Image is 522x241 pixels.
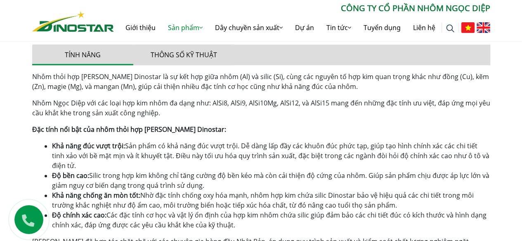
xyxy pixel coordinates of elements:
img: search [446,24,454,33]
p: CÔNG TY CỔ PHẦN NHÔM NGỌC DIỆP [114,2,490,14]
span: Sản phẩm có khả năng đúc vượt trội. Dễ dàng lấp đầy các khuôn đúc phức tạp, giúp tạo hình chính x... [52,141,489,170]
b: Khả năng chống ăn mòn tốt: [52,191,140,200]
a: Dự án [289,14,320,41]
b: Độ chính xác cao: [52,211,106,220]
a: Liên hệ [407,14,442,41]
a: Dây chuyền sản xuất [209,14,289,41]
span: Các đặc tính cơ học và vật lý ổn định của hợp kim nhôm chứa silic giúp đảm bảo các chi tiết đúc c... [52,211,487,229]
button: Thông số kỹ thuật [133,44,234,65]
b: Đặc tính nổi bật của nhôm thỏi hợp [PERSON_NAME] Dinostar: [32,125,226,134]
img: Tiếng Việt [461,22,475,33]
b: Độ bền cao: [52,171,89,180]
button: Tính năng [32,44,133,65]
a: Tin tức [320,14,357,41]
a: Tuyển dụng [357,14,407,41]
img: English [477,22,490,33]
span: Nhôm thỏi hợp [PERSON_NAME] Dinostar là sự kết hợp giữa nhôm (Al) và silic (Si), cùng các nguyên ... [32,72,489,91]
span: Nhờ đặc tính chống oxy hóa mạnh, nhôm hợp kim chứa silic Dinostar bảo vệ hiệu quả các chi tiết tr... [52,191,474,210]
a: Sản phẩm [162,14,209,41]
a: Giới thiệu [119,14,162,41]
b: Khả năng đúc vượt trội: [52,141,125,150]
img: Nhôm Dinostar [32,11,114,32]
span: Silic trong hợp kim không chỉ tăng cường độ bền kéo mà còn cải thiện độ cứng của nhôm. Giúp sản p... [52,171,489,190]
span: Nhôm Ngọc Diệp với các loại hợp kim nhôm đa dạng như: AlSi8, AlSi9, AlSi10Mg, AlSi12, và AlSi15 m... [32,98,490,117]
